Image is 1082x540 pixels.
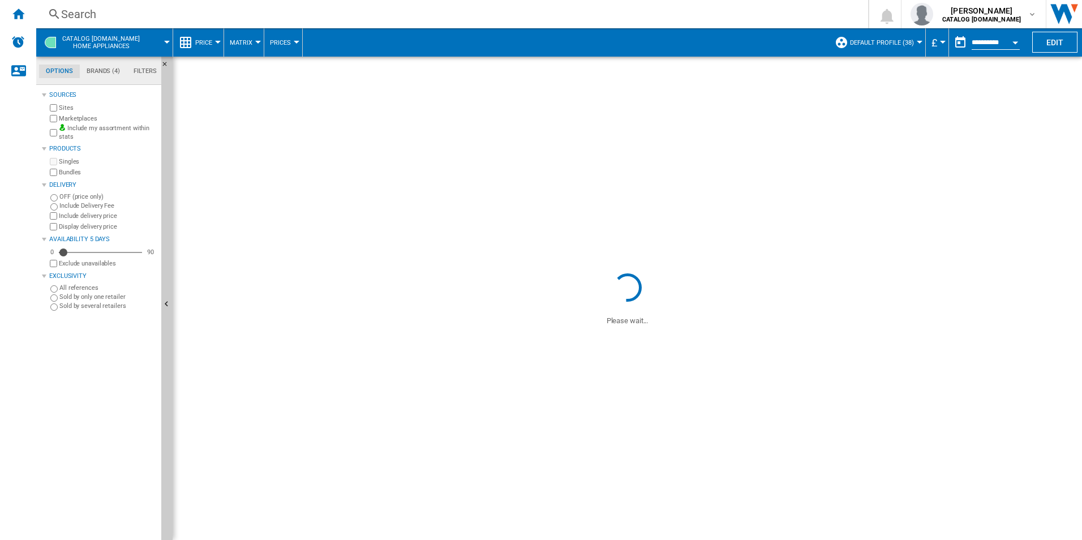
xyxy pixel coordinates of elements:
label: Bundles [59,168,157,177]
input: Display delivery price [50,260,57,267]
div: 90 [144,248,157,256]
md-menu: Currency [926,28,949,57]
input: Include my assortment within stats [50,126,57,140]
label: Include my assortment within stats [59,124,157,142]
md-tab-item: Options [39,65,80,78]
div: CATALOG [DOMAIN_NAME]Home appliances [42,28,167,57]
button: Edit [1032,32,1077,53]
label: Sites [59,104,157,112]
span: Prices [270,39,291,46]
div: Price [179,28,218,57]
label: Singles [59,157,157,166]
label: Include delivery price [59,212,157,220]
label: Exclude unavailables [59,259,157,268]
label: Include Delivery Fee [59,202,157,210]
md-tab-item: Brands (4) [80,65,127,78]
md-tab-item: Filters [127,65,164,78]
label: Display delivery price [59,222,157,231]
label: All references [59,284,157,292]
input: All references [50,285,58,293]
input: Bundles [50,169,57,176]
input: Marketplaces [50,115,57,122]
div: Exclusivity [49,272,157,281]
label: OFF (price only) [59,192,157,201]
div: Delivery [49,181,157,190]
div: Default profile (38) [835,28,920,57]
button: £ [931,28,943,57]
input: Sold by only one retailer [50,294,58,302]
button: Hide [161,57,175,77]
span: £ [931,37,937,49]
span: CATALOG ELECTROLUX.UK:Home appliances [62,35,140,50]
label: Sold by only one retailer [59,293,157,301]
input: Include delivery price [50,212,57,220]
label: Sold by several retailers [59,302,157,310]
span: Price [195,39,212,46]
button: Matrix [230,28,258,57]
img: alerts-logo.svg [11,35,25,49]
img: profile.jpg [911,3,933,25]
input: Singles [50,158,57,165]
input: Display delivery price [50,223,57,230]
img: mysite-bg-18x18.png [59,124,66,131]
span: Default profile (38) [850,39,914,46]
input: Sold by several retailers [50,303,58,311]
label: Marketplaces [59,114,157,123]
button: Default profile (38) [850,28,920,57]
div: Search [61,6,839,22]
button: Prices [270,28,297,57]
md-slider: Availability [59,247,142,258]
button: Open calendar [1005,31,1025,51]
span: Matrix [230,39,252,46]
button: CATALOG [DOMAIN_NAME]Home appliances [62,28,151,57]
button: md-calendar [949,31,972,54]
input: Include Delivery Fee [50,203,58,211]
div: 0 [48,248,57,256]
div: Sources [49,91,157,100]
ng-transclude: Please wait... [607,316,649,325]
input: OFF (price only) [50,194,58,202]
div: Availability 5 Days [49,235,157,244]
button: Price [195,28,218,57]
div: Products [49,144,157,153]
input: Sites [50,104,57,112]
span: [PERSON_NAME] [942,5,1021,16]
b: CATALOG [DOMAIN_NAME] [942,16,1021,23]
